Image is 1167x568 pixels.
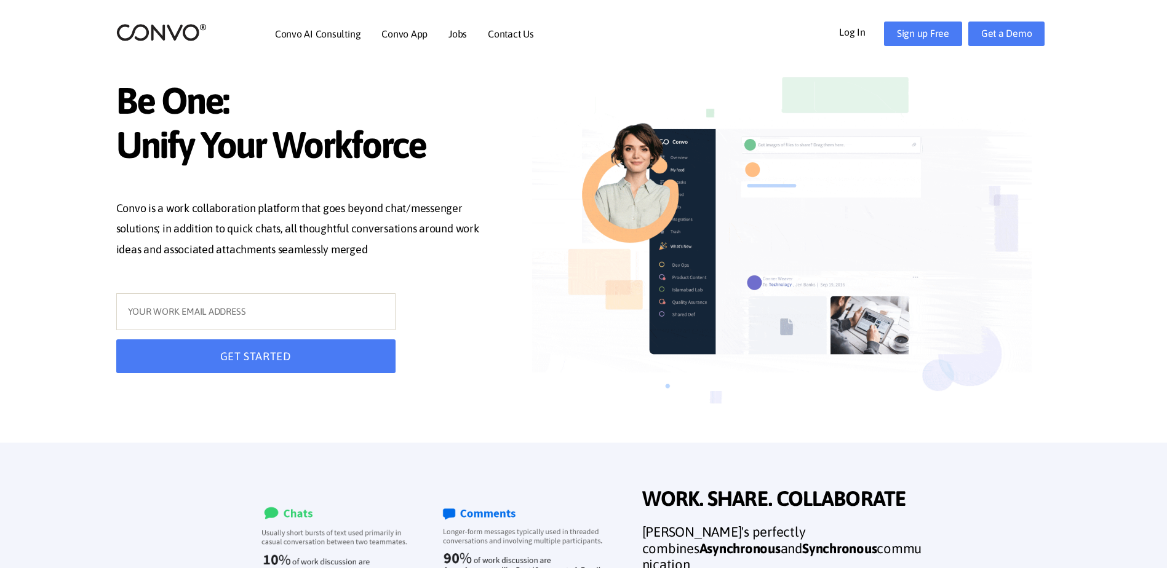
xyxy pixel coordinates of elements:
[532,55,1032,443] img: image_not_found
[884,22,962,46] a: Sign up Free
[116,198,495,263] p: Convo is a work collaboration platform that goes beyond chat/messenger solutions; in addition to ...
[116,79,495,126] span: Be One:
[968,22,1045,46] a: Get a Demo
[699,540,781,556] strong: Asynchronous
[116,293,396,330] input: YOUR WORK EMAIL ADDRESS
[116,339,396,373] button: GET STARTED
[839,22,884,41] a: Log In
[642,486,925,515] span: WORK. SHARE. COLLABORATE
[275,29,360,39] a: Convo AI Consulting
[448,29,467,39] a: Jobs
[381,29,428,39] a: Convo App
[488,29,534,39] a: Contact Us
[116,23,207,42] img: logo_2.png
[116,123,495,170] span: Unify Your Workforce
[802,540,877,556] strong: Synchronous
